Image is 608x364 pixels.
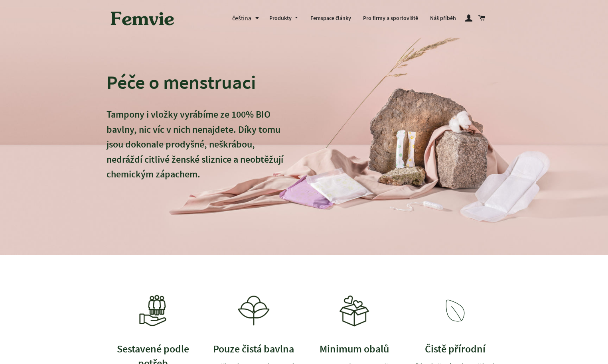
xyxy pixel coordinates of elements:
a: Femspace články [304,8,357,29]
a: Produkty [263,8,305,29]
button: čeština [232,13,263,24]
img: Femvie [107,6,178,31]
h2: Péče o menstruaci [107,70,284,94]
h3: Čistě přírodní [409,342,502,356]
a: Pro firmy a sportoviště [357,8,424,29]
a: Náš příběh [424,8,462,29]
h3: Minimum obalů [308,342,401,356]
p: Tampony i vložky vyrábíme ze 100% BIO bavlny, nic víc v nich nenajdete. Díky tomu jsou dokonale p... [107,107,284,197]
h3: Pouze čistá bavlna [207,342,300,356]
